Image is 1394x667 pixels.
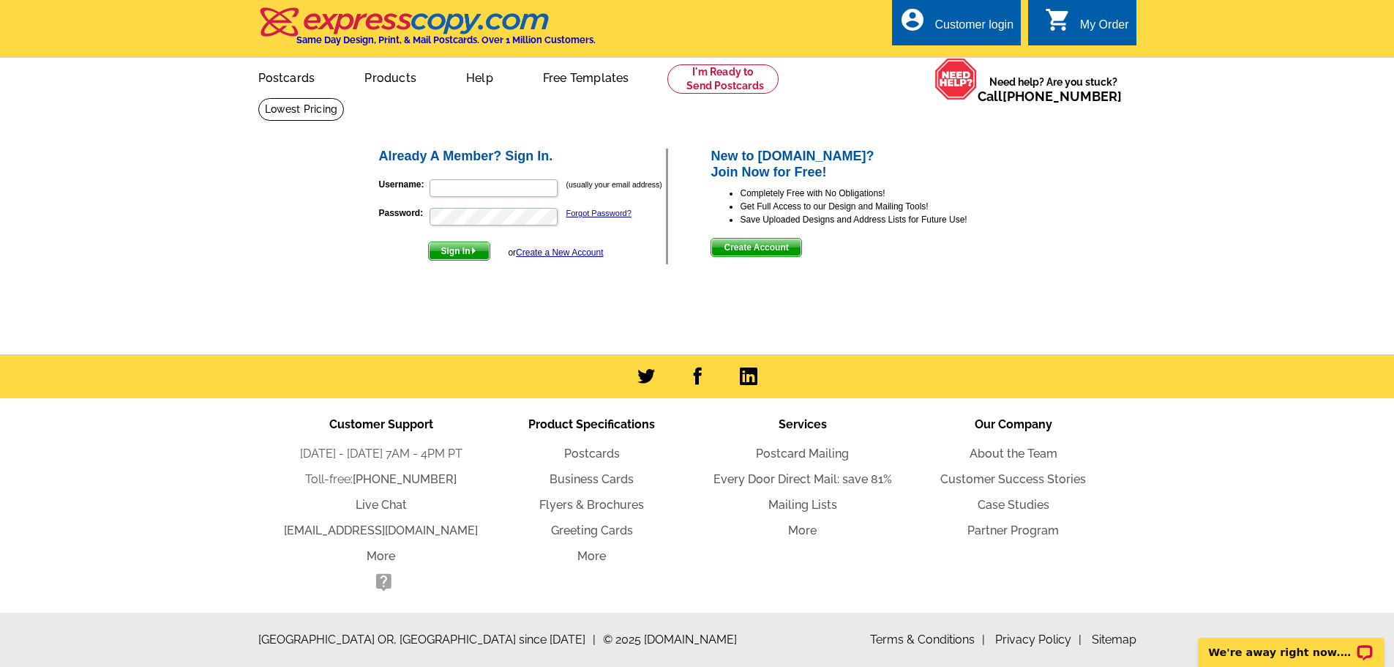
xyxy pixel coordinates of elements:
[429,242,490,260] span: Sign In
[341,59,440,94] a: Products
[520,59,653,94] a: Free Templates
[768,498,837,512] a: Mailing Lists
[978,89,1122,104] span: Call
[443,59,517,94] a: Help
[566,209,632,217] a: Forgot Password?
[379,149,667,165] h2: Already A Member? Sign In.
[713,472,892,486] a: Every Door Direct Mail: save 81%
[740,200,1017,213] li: Get Full Access to our Design and Mailing Tools!
[367,549,395,563] a: More
[899,7,926,33] i: account_circle
[1092,633,1136,646] a: Sitemap
[235,59,339,94] a: Postcards
[756,447,849,461] a: Postcard Mailing
[356,498,407,512] a: Live Chat
[711,238,801,257] button: Create Account
[379,206,428,220] label: Password:
[711,239,801,256] span: Create Account
[276,471,487,488] li: Toll-free:
[975,417,1052,431] span: Our Company
[978,75,1129,104] span: Need help? Are you stuck?
[471,247,477,254] img: button-next-arrow-white.png
[428,242,490,261] button: Sign In
[995,633,1082,646] a: Privacy Policy
[258,18,596,45] a: Same Day Design, Print, & Mail Postcards. Over 1 Million Customers.
[1045,7,1071,33] i: shopping_cart
[1003,89,1122,104] a: [PHONE_NUMBER]
[577,549,606,563] a: More
[539,498,644,512] a: Flyers & Brochures
[258,631,596,649] span: [GEOGRAPHIC_DATA] OR, [GEOGRAPHIC_DATA] since [DATE]
[1188,621,1394,667] iframe: LiveChat chat widget
[508,246,603,259] div: or
[284,523,478,537] a: [EMAIL_ADDRESS][DOMAIN_NAME]
[1080,18,1129,39] div: My Order
[379,178,428,191] label: Username:
[934,18,1013,39] div: Customer login
[1045,16,1129,34] a: shopping_cart My Order
[970,447,1057,461] a: About the Team
[978,498,1049,512] a: Case Studies
[870,633,985,646] a: Terms & Conditions
[550,472,634,486] a: Business Cards
[528,417,655,431] span: Product Specifications
[940,472,1086,486] a: Customer Success Stories
[899,16,1013,34] a: account_circle Customer login
[788,523,817,537] a: More
[564,447,620,461] a: Postcards
[566,180,662,189] small: (usually your email address)
[711,149,1017,180] h2: New to [DOMAIN_NAME]? Join Now for Free!
[779,417,827,431] span: Services
[329,417,433,431] span: Customer Support
[353,472,457,486] a: [PHONE_NUMBER]
[603,631,737,649] span: © 2025 [DOMAIN_NAME]
[967,523,1059,537] a: Partner Program
[934,58,978,100] img: help
[740,213,1017,226] li: Save Uploaded Designs and Address Lists for Future Use!
[740,187,1017,200] li: Completely Free with No Obligations!
[516,247,603,258] a: Create a New Account
[276,445,487,463] li: [DATE] - [DATE] 7AM - 4PM PT
[296,34,596,45] h4: Same Day Design, Print, & Mail Postcards. Over 1 Million Customers.
[551,523,633,537] a: Greeting Cards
